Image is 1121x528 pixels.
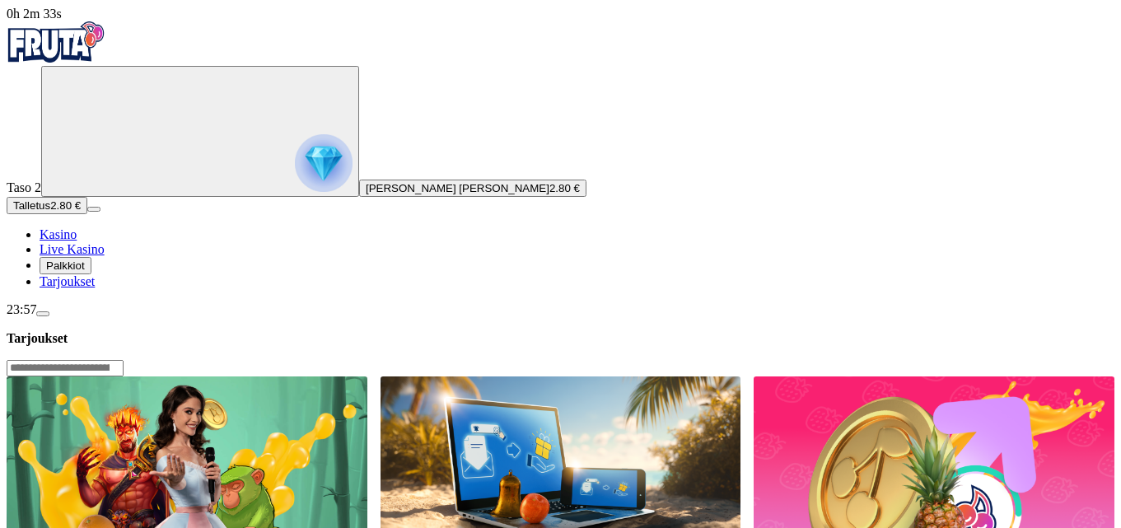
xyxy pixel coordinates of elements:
[36,311,49,316] button: menu
[295,134,353,192] img: reward progress
[7,302,36,316] span: 23:57
[41,66,359,197] button: reward progress
[7,360,124,376] input: Search
[7,180,41,194] span: Taso 2
[7,51,105,65] a: Fruta
[46,259,85,272] span: Palkkiot
[549,182,580,194] span: 2.80 €
[40,227,77,241] a: Kasino
[366,182,549,194] span: [PERSON_NAME] [PERSON_NAME]
[50,199,81,212] span: 2.80 €
[40,242,105,256] a: Live Kasino
[40,274,95,288] a: Tarjoukset
[7,197,87,214] button: Talletusplus icon2.80 €
[7,21,105,63] img: Fruta
[7,7,62,21] span: user session time
[13,199,50,212] span: Talletus
[7,21,1114,289] nav: Primary
[359,180,586,197] button: [PERSON_NAME] [PERSON_NAME]2.80 €
[7,227,1114,289] nav: Main menu
[7,330,1114,346] h3: Tarjoukset
[40,257,91,274] button: Palkkiot
[87,207,100,212] button: menu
